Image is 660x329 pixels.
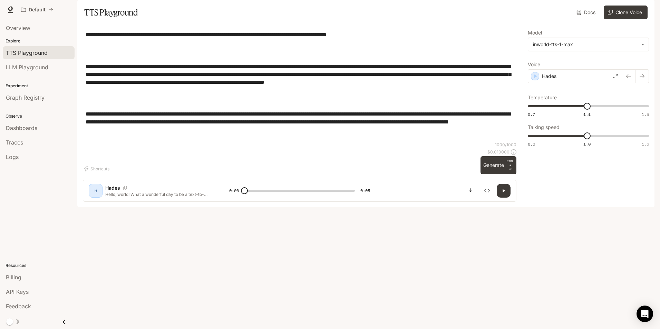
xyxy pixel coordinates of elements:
button: GenerateCTRL +⏎ [481,156,516,174]
button: All workspaces [18,3,56,17]
p: ⏎ [507,159,514,171]
button: Inspect [480,184,494,198]
button: Shortcuts [83,163,112,174]
div: inworld-tts-1-max [533,41,638,48]
span: 1.5 [642,111,649,117]
div: H [90,185,101,196]
p: Hades [542,73,556,80]
p: Model [528,30,542,35]
button: Copy Voice ID [120,186,130,190]
p: Hades [105,185,120,191]
button: Clone Voice [604,6,648,19]
span: 0:00 [229,187,239,194]
span: 0.5 [528,141,535,147]
div: Open Intercom Messenger [637,306,653,322]
span: 1.5 [642,141,649,147]
p: CTRL + [507,159,514,167]
span: 0:05 [360,187,370,194]
p: Temperature [528,95,557,100]
div: inworld-tts-1-max [528,38,649,51]
p: Default [29,7,46,13]
p: Voice [528,62,540,67]
span: 1.0 [583,141,591,147]
button: Download audio [464,184,477,198]
p: Talking speed [528,125,560,130]
h1: TTS Playground [84,6,138,19]
span: 0.7 [528,111,535,117]
a: Docs [575,6,598,19]
p: Hello, world! What a wonderful day to be a text-to-speech model! [105,191,213,197]
span: 1.1 [583,111,591,117]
